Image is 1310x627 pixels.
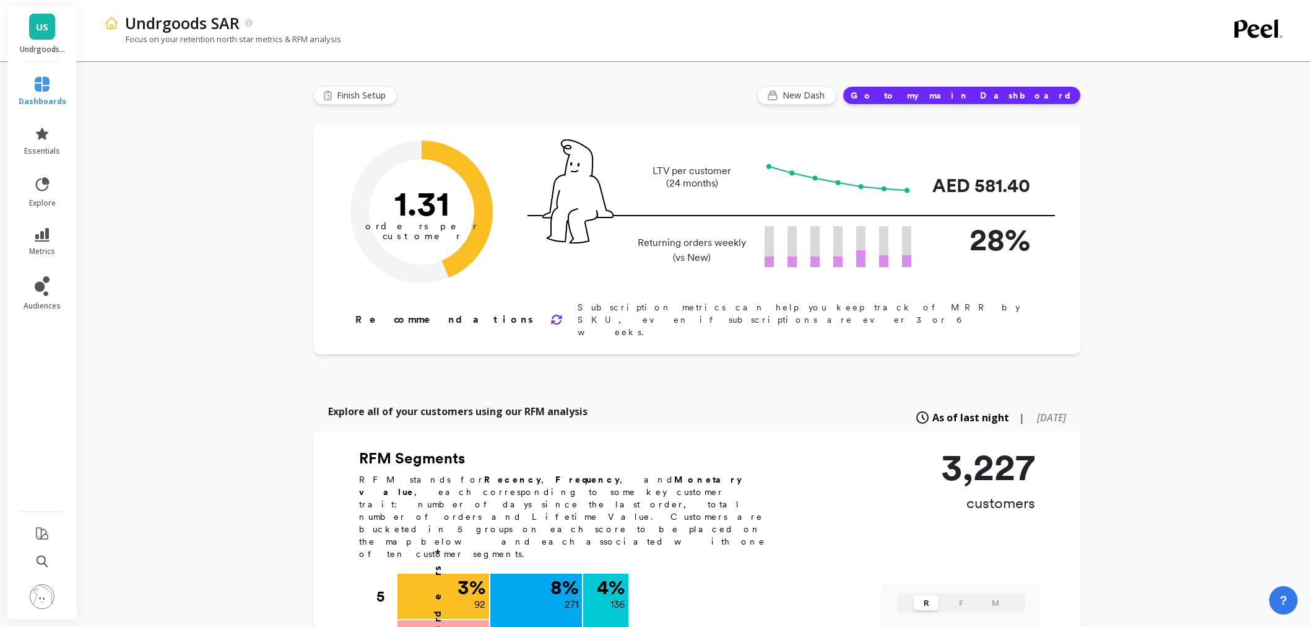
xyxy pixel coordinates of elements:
[36,20,48,34] span: US
[383,230,461,242] tspan: customer
[359,473,780,560] p: RFM stands for , , and , each corresponding to some key customer trait: number of days since the ...
[29,247,55,256] span: metrics
[337,89,389,102] span: Finish Setup
[1019,410,1025,425] span: |
[24,301,61,311] span: audiences
[634,235,750,265] p: Returning orders weekly (vs New)
[394,183,449,224] text: 1.31
[542,139,614,243] img: pal seatted on line
[29,198,56,208] span: explore
[597,577,625,597] p: 4 %
[104,15,119,30] img: header icon
[948,595,973,610] button: F
[359,449,780,468] h2: RFM Segments
[1280,592,1287,609] span: ?
[555,475,620,484] b: Frequency
[1037,411,1066,424] span: [DATE]
[458,577,485,597] p: 3 %
[365,221,478,232] tspan: orders per
[931,172,1030,199] p: AED 581.40
[313,86,397,105] button: Finish Setup
[932,410,1009,425] span: As of last night
[610,597,625,612] p: 136
[328,404,588,419] p: Explore all of your customers using our RFM analysis
[983,595,1008,610] button: M
[941,449,1035,486] p: 3,227
[565,597,578,612] p: 271
[19,97,66,107] span: dashboards
[104,33,341,45] p: Focus on your retention north star metrics & RFM analysis
[1269,586,1298,615] button: ?
[757,86,836,105] button: New Dash
[578,301,1041,338] p: Subscription metrics can help you keep track of MRR by SKU, even if subscriptions are ever 3 or 6...
[30,584,54,609] img: profile picture
[24,146,60,156] span: essentials
[843,86,1081,105] button: Go to my main Dashboard
[484,475,541,484] b: Recency
[355,312,536,327] p: Recommendations
[376,574,396,620] div: 5
[474,597,485,612] p: 92
[20,45,65,55] p: Undrgoods SAR
[783,89,828,102] span: New Dash
[914,595,939,610] button: R
[125,12,240,33] p: Undrgoods SAR
[634,165,750,190] p: LTV per customer (24 months)
[931,216,1030,263] p: 28%
[550,577,578,597] p: 8 %
[941,493,1035,513] p: customers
